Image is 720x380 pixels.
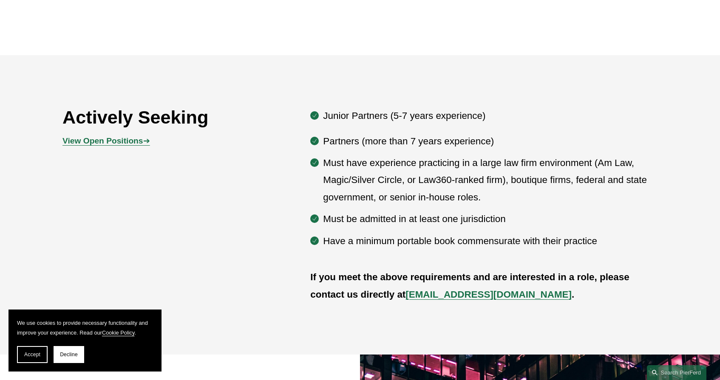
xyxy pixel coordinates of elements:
[60,352,78,357] span: Decline
[323,133,658,150] p: Partners (more than 7 years experience)
[405,289,572,300] a: [EMAIL_ADDRESS][DOMAIN_NAME]
[310,272,632,299] strong: If you meet the above requirements and are interested in a role, please contact us directly at
[62,136,143,145] strong: View Open Positions
[62,106,261,128] h2: Actively Seeking
[9,310,162,372] section: Cookie banner
[17,346,48,363] button: Accept
[323,155,658,206] p: Must have experience practicing in a large law firm environment (Am Law, Magic/Silver Circle, or ...
[323,211,658,228] p: Must be admitted in at least one jurisdiction
[54,346,84,363] button: Decline
[24,352,40,357] span: Accept
[647,365,706,380] a: Search this site
[17,318,153,338] p: We use cookies to provide necessary functionality and improve your experience. Read our .
[323,233,658,250] p: Have a minimum portable book commensurate with their practice
[102,329,135,336] a: Cookie Policy
[572,289,574,300] strong: .
[62,136,150,145] span: ➔
[62,136,150,145] a: View Open Positions➔
[323,107,658,124] p: Junior Partners (5-7 years experience)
